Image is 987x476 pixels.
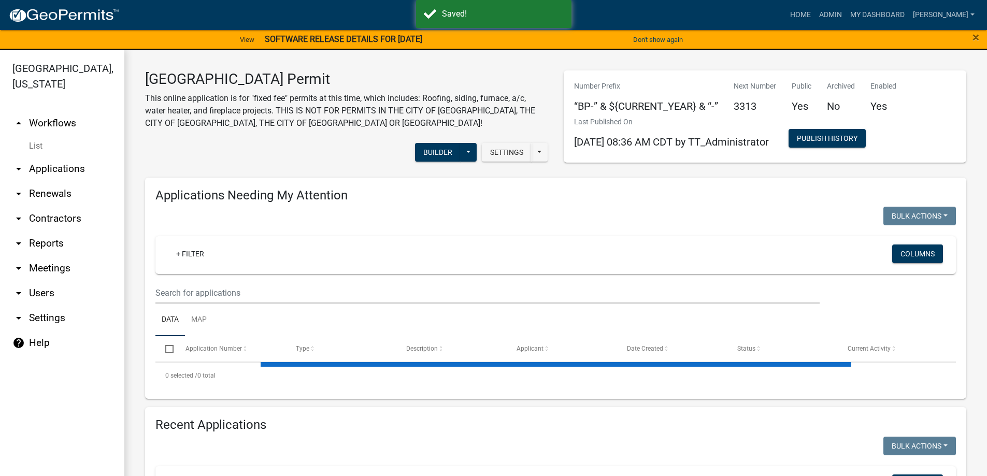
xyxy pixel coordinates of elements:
[838,336,948,361] datatable-header-cell: Current Activity
[185,345,242,352] span: Application Number
[155,304,185,337] a: Data
[883,207,956,225] button: Bulk Actions
[734,81,776,92] p: Next Number
[12,212,25,225] i: arrow_drop_down
[265,34,422,44] strong: SOFTWARE RELEASE DETAILS FOR [DATE]
[296,345,309,352] span: Type
[165,372,197,379] span: 0 selected /
[12,117,25,129] i: arrow_drop_up
[175,336,285,361] datatable-header-cell: Application Number
[827,100,855,112] h5: No
[909,5,979,25] a: [PERSON_NAME]
[406,345,438,352] span: Description
[848,345,891,352] span: Current Activity
[789,129,866,148] button: Publish History
[155,188,956,203] h4: Applications Needing My Attention
[574,100,718,112] h5: “BP-” & ${CURRENT_YEAR} & “-”
[727,336,838,361] datatable-header-cell: Status
[396,336,507,361] datatable-header-cell: Description
[870,100,896,112] h5: Yes
[185,304,213,337] a: Map
[12,163,25,175] i: arrow_drop_down
[789,135,866,143] wm-modal-confirm: Workflow Publish History
[517,345,543,352] span: Applicant
[815,5,846,25] a: Admin
[972,30,979,45] span: ×
[507,336,617,361] datatable-header-cell: Applicant
[792,81,811,92] p: Public
[12,262,25,275] i: arrow_drop_down
[734,100,776,112] h5: 3313
[236,31,259,48] a: View
[12,312,25,324] i: arrow_drop_down
[155,336,175,361] datatable-header-cell: Select
[574,136,769,148] span: [DATE] 08:36 AM CDT by TT_Administrator
[792,100,811,112] h5: Yes
[574,117,769,127] p: Last Published On
[846,5,909,25] a: My Dashboard
[12,237,25,250] i: arrow_drop_down
[168,244,212,263] a: + Filter
[972,31,979,44] button: Close
[883,437,956,455] button: Bulk Actions
[617,336,727,361] datatable-header-cell: Date Created
[12,337,25,349] i: help
[482,143,532,162] button: Settings
[627,345,663,352] span: Date Created
[145,92,548,129] p: This online application is for "fixed fee" permits at this time, which includes: Roofing, siding,...
[827,81,855,92] p: Archived
[285,336,396,361] datatable-header-cell: Type
[574,81,718,92] p: Number Prefix
[629,31,687,48] button: Don't show again
[155,363,956,388] div: 0 total
[12,187,25,200] i: arrow_drop_down
[155,282,820,304] input: Search for applications
[155,417,956,432] h4: Recent Applications
[442,8,564,20] div: Saved!
[415,143,461,162] button: Builder
[786,5,815,25] a: Home
[892,244,943,263] button: Columns
[145,70,548,88] h3: [GEOGRAPHIC_DATA] Permit
[870,81,896,92] p: Enabled
[12,287,25,299] i: arrow_drop_down
[737,345,755,352] span: Status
